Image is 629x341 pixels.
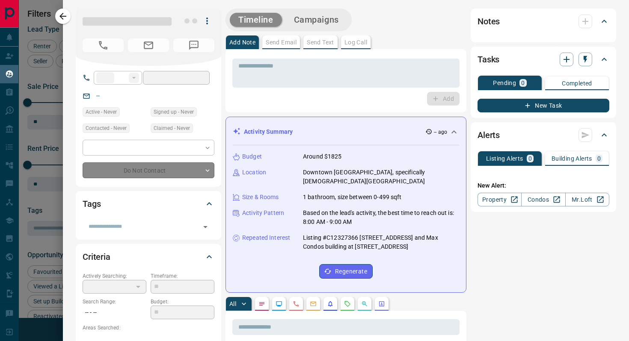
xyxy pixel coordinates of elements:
svg: Agent Actions [378,300,385,307]
svg: Listing Alerts [327,300,334,307]
p: Location [242,168,266,177]
p: Completed [562,80,592,86]
p: Activity Summary [244,127,293,136]
svg: Opportunities [361,300,368,307]
h2: Criteria [83,250,110,264]
p: Add Note [229,39,255,45]
a: Property [478,193,522,206]
h2: Tasks [478,53,499,66]
div: Do Not Contact [83,162,214,178]
div: Alerts [478,125,609,145]
span: Claimed - Never [154,124,190,132]
p: Downtown [GEOGRAPHIC_DATA], specifically [DEMOGRAPHIC_DATA][GEOGRAPHIC_DATA] [303,168,459,186]
p: 0 [597,156,601,162]
p: Based on the lead's activity, the best time to reach out is: 8:00 AM - 9:00 AM [303,209,459,226]
p: 0 [521,80,525,86]
button: Campaigns [285,13,347,27]
span: Signed up - Never [154,108,194,116]
p: 0 [528,156,532,162]
span: Contacted - Never [86,124,127,132]
p: Budget: [151,298,214,306]
p: Around $1825 [303,152,342,161]
p: Timeframe: [151,272,214,280]
button: Open [199,221,211,233]
p: Pending [493,80,516,86]
div: Notes [478,11,609,32]
h2: Notes [478,15,500,28]
div: Tags [83,194,214,214]
a: Mr.Loft [565,193,609,206]
svg: Requests [344,300,351,307]
svg: Emails [310,300,317,307]
div: Criteria [83,247,214,267]
a: -- [96,92,100,99]
svg: Lead Browsing Activity [276,300,282,307]
p: 1 bathroom, size between 0-499 sqft [303,193,402,202]
p: Search Range: [83,298,146,306]
h2: Tags [83,197,101,211]
svg: Calls [293,300,300,307]
p: Actively Searching: [83,272,146,280]
span: No Number [173,38,214,52]
p: Size & Rooms [242,193,279,202]
span: No Number [83,38,124,52]
a: Condos [521,193,565,206]
p: All [229,301,236,307]
span: No Email [128,38,169,52]
p: Repeated Interest [242,233,290,242]
button: New Task [478,99,609,112]
p: Budget [242,152,262,161]
p: Building Alerts [552,156,592,162]
span: Active - Never [86,108,117,116]
button: Timeline [230,13,282,27]
p: -- ago [434,128,447,136]
p: Listing #C12327366 [STREET_ADDRESS] and Max Condos building at [STREET_ADDRESS] [303,233,459,251]
p: New Alert: [478,181,609,190]
p: Listing Alerts [486,156,523,162]
div: Activity Summary-- ago [233,124,459,140]
div: Tasks [478,49,609,70]
p: -- - -- [83,306,146,320]
button: Regenerate [319,264,373,279]
svg: Notes [258,300,265,307]
p: Activity Pattern [242,209,284,218]
h2: Alerts [478,128,500,142]
p: Areas Searched: [83,324,214,332]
